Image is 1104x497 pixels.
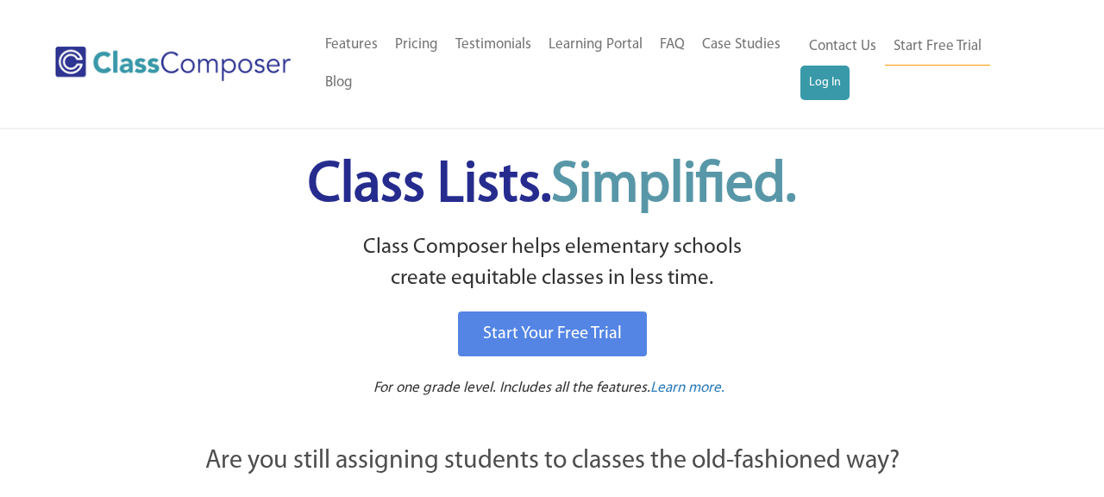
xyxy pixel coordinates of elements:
[483,325,622,343] span: Start Your Free Trial
[373,381,650,395] span: For one grade level. Includes all the features.
[885,28,990,66] a: Start Free Trial
[458,311,647,356] a: Start Your Free Trial
[551,158,796,214] span: Simplified.
[650,378,724,399] a: Learn more.
[308,158,796,214] span: Class Lists.
[800,66,850,100] a: Log In
[55,47,291,81] img: Class Composer
[317,26,386,64] a: Features
[651,26,693,64] a: FAQ
[650,381,724,395] span: Learn more.
[800,28,1036,100] nav: Header Menu
[800,28,885,66] a: Contact Us
[110,232,994,295] p: Class Composer helps elementary schools create equitable classes in less time.
[540,26,651,64] a: Learning Portal
[112,443,992,481] p: Are you still assigning students to classes the old-fashioned way?
[386,26,447,64] a: Pricing
[317,26,800,102] nav: Header Menu
[317,64,361,102] a: Blog
[447,26,540,64] a: Testimonials
[693,26,789,64] a: Case Studies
